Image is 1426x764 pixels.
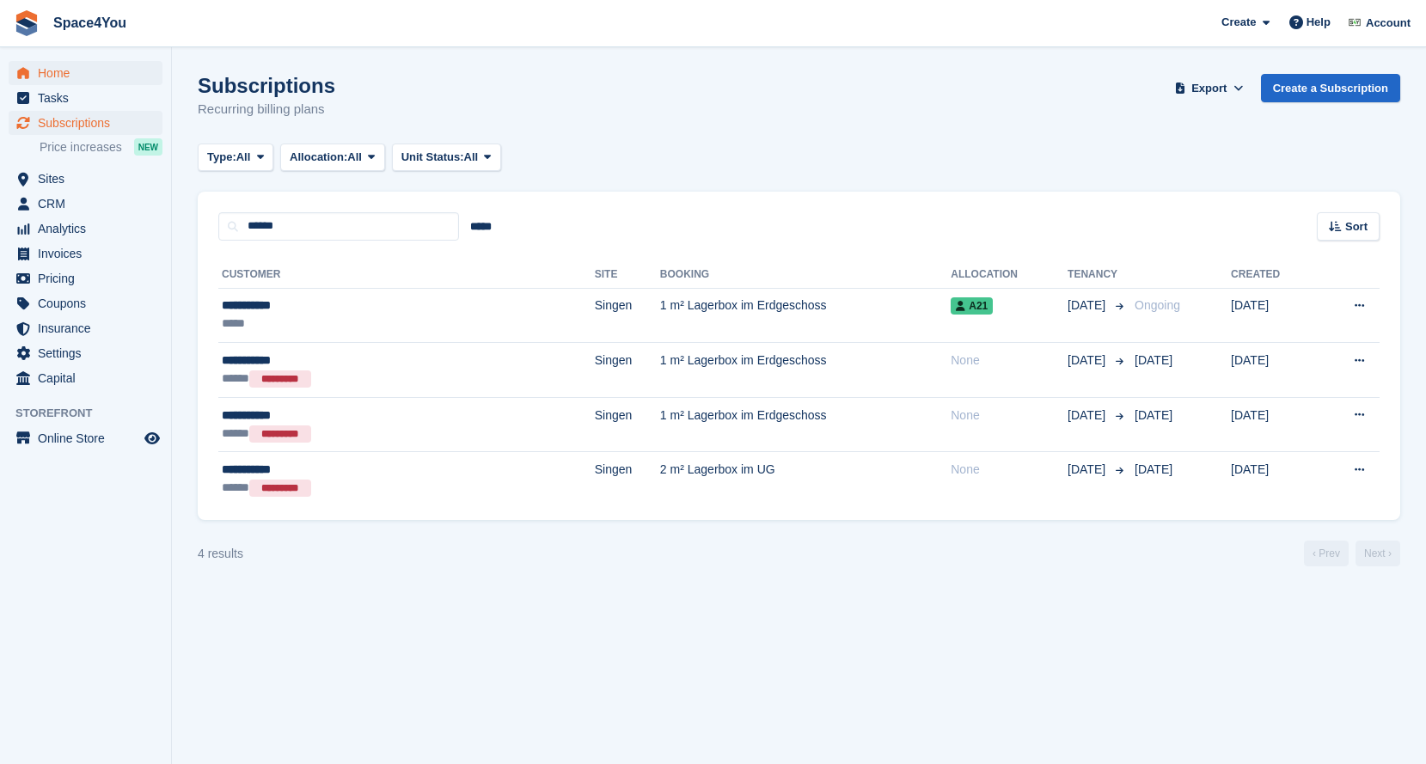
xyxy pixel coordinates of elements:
[1356,541,1400,566] a: Next
[9,167,162,191] a: menu
[1231,452,1317,506] td: [DATE]
[595,288,660,343] td: Singen
[1301,541,1404,566] nav: Page
[1231,261,1317,289] th: Created
[9,192,162,216] a: menu
[464,149,479,166] span: All
[595,343,660,398] td: Singen
[1231,397,1317,452] td: [DATE]
[38,111,141,135] span: Subscriptions
[1221,14,1256,31] span: Create
[951,297,993,315] span: A21
[38,266,141,290] span: Pricing
[38,167,141,191] span: Sites
[290,149,347,166] span: Allocation:
[1135,353,1172,367] span: [DATE]
[1366,15,1411,32] span: Account
[38,192,141,216] span: CRM
[218,261,595,289] th: Customer
[1261,74,1400,102] a: Create a Subscription
[347,149,362,166] span: All
[38,61,141,85] span: Home
[660,288,951,343] td: 1 m² Lagerbox im Erdgeschoss
[1172,74,1247,102] button: Export
[38,366,141,390] span: Capital
[595,397,660,452] td: Singen
[9,86,162,110] a: menu
[14,10,40,36] img: stora-icon-8386f47178a22dfd0bd8f6a31ec36ba5ce8667c1dd55bd0f319d3a0aa187defe.svg
[660,343,951,398] td: 1 m² Lagerbox im Erdgeschoss
[38,217,141,241] span: Analytics
[660,452,951,506] td: 2 m² Lagerbox im UG
[392,144,501,172] button: Unit Status: All
[401,149,464,166] span: Unit Status:
[9,61,162,85] a: menu
[1135,462,1172,476] span: [DATE]
[236,149,251,166] span: All
[1191,80,1227,97] span: Export
[207,149,236,166] span: Type:
[134,138,162,156] div: NEW
[1068,351,1109,370] span: [DATE]
[280,144,385,172] button: Allocation: All
[1068,296,1109,315] span: [DATE]
[951,461,1068,479] div: None
[1304,541,1349,566] a: Previous
[660,397,951,452] td: 1 m² Lagerbox im Erdgeschoss
[1346,14,1363,31] img: Finn-Kristof Kausch
[9,266,162,290] a: menu
[198,144,273,172] button: Type: All
[1135,298,1180,312] span: Ongoing
[595,452,660,506] td: Singen
[595,261,660,289] th: Site
[46,9,133,37] a: Space4You
[38,241,141,266] span: Invoices
[951,261,1068,289] th: Allocation
[198,100,335,119] p: Recurring billing plans
[142,428,162,449] a: Preview store
[660,261,951,289] th: Booking
[1068,406,1109,425] span: [DATE]
[9,291,162,315] a: menu
[9,316,162,340] a: menu
[9,341,162,365] a: menu
[9,426,162,450] a: menu
[40,139,122,156] span: Price increases
[9,217,162,241] a: menu
[1135,408,1172,422] span: [DATE]
[9,241,162,266] a: menu
[15,405,171,422] span: Storefront
[38,426,141,450] span: Online Store
[9,111,162,135] a: menu
[38,86,141,110] span: Tasks
[951,351,1068,370] div: None
[9,366,162,390] a: menu
[198,545,243,563] div: 4 results
[1068,261,1128,289] th: Tenancy
[40,138,162,156] a: Price increases NEW
[1307,14,1331,31] span: Help
[951,406,1068,425] div: None
[1068,461,1109,479] span: [DATE]
[1345,218,1368,235] span: Sort
[1231,288,1317,343] td: [DATE]
[38,291,141,315] span: Coupons
[1231,343,1317,398] td: [DATE]
[198,74,335,97] h1: Subscriptions
[38,316,141,340] span: Insurance
[38,341,141,365] span: Settings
